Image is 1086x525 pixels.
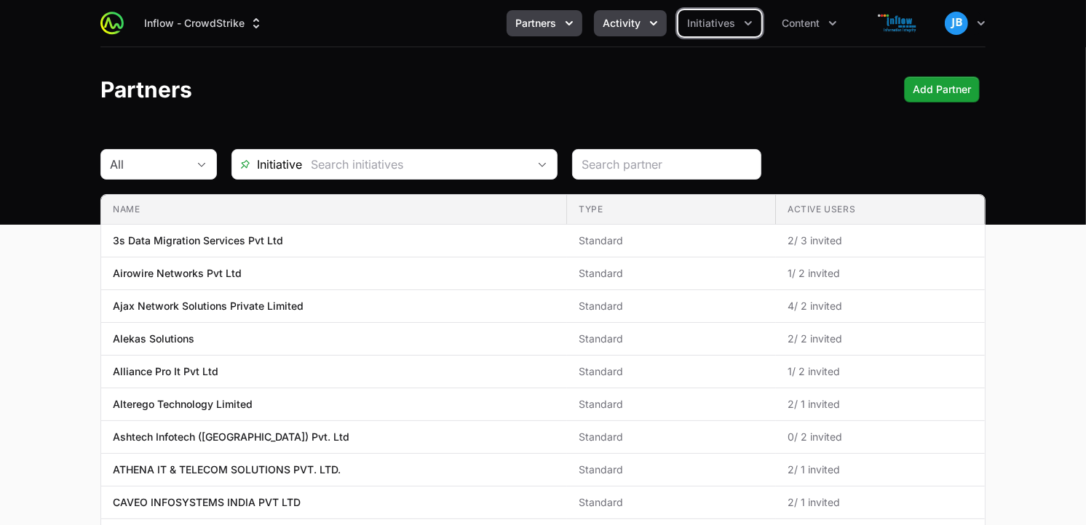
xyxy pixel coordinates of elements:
[579,332,764,346] span: Standard
[603,16,641,31] span: Activity
[579,462,764,477] span: Standard
[678,10,761,36] button: Initiatives
[788,364,973,379] span: 1 / 2 invited
[863,9,933,38] img: Inflow
[101,150,216,179] button: All
[788,397,973,412] span: 2 / 1 invited
[773,10,846,36] div: Content menu
[113,495,301,510] p: CAVEO INFOSYSTEMS INDIA PVT LTD
[788,495,973,510] span: 2 / 1 invited
[135,10,272,36] button: Inflow - CrowdStrike
[904,76,980,103] div: Primary actions
[113,266,242,281] p: Airowire Networks Pvt Ltd
[913,81,971,98] span: Add Partner
[945,12,968,35] img: Jimish Bhavsar
[528,150,557,179] div: Open
[579,397,764,412] span: Standard
[788,299,973,313] span: 4 / 2 invited
[788,430,973,444] span: 0 / 2 invited
[100,12,124,35] img: ActivitySource
[788,332,973,346] span: 2 / 2 invited
[101,195,567,225] th: Name
[678,10,761,36] div: Initiatives menu
[124,10,846,36] div: Main navigation
[579,233,764,248] span: Standard
[113,332,194,346] p: Alekas Solutions
[579,430,764,444] span: Standard
[582,156,752,173] input: Search partner
[776,195,985,225] th: Active Users
[113,397,253,412] p: Alterego Technology Limited
[110,156,187,173] div: All
[567,195,776,225] th: Type
[302,150,528,179] input: Search initiatives
[135,10,272,36] div: Supplier switch menu
[113,364,218,379] p: Alliance Pro It Pvt Ltd
[507,10,582,36] div: Partners menu
[579,495,764,510] span: Standard
[579,266,764,281] span: Standard
[687,16,735,31] span: Initiatives
[515,16,556,31] span: Partners
[904,76,980,103] button: Add Partner
[100,76,192,103] h1: Partners
[788,266,973,281] span: 1 / 2 invited
[788,462,973,477] span: 2 / 1 invited
[113,299,304,313] p: Ajax Network Solutions Private Limited
[788,233,973,248] span: 2 / 3 invited
[594,10,667,36] button: Activity
[782,16,820,31] span: Content
[113,430,349,444] p: Ashtech Infotech ([GEOGRAPHIC_DATA]) Pvt. Ltd
[773,10,846,36] button: Content
[232,156,302,173] span: Initiative
[579,364,764,379] span: Standard
[594,10,667,36] div: Activity menu
[579,299,764,313] span: Standard
[113,233,283,248] p: 3s Data Migration Services Pvt Ltd
[113,462,341,477] p: ATHENA IT & TELECOM SOLUTIONS PVT. LTD.
[507,10,582,36] button: Partners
